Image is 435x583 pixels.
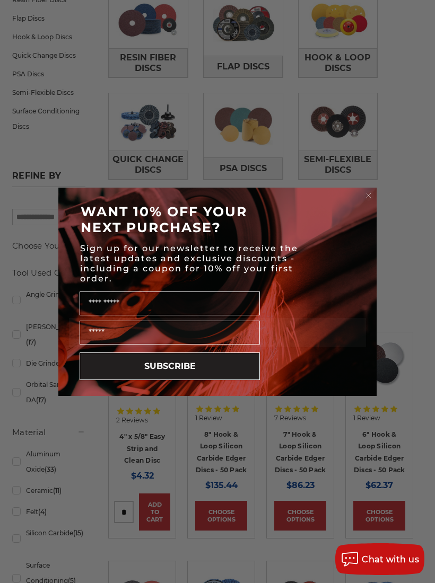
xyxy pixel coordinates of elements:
[80,243,298,284] span: Sign up for our newsletter to receive the latest updates and exclusive discounts - including a co...
[80,321,260,344] input: Email
[362,554,419,564] span: Chat with us
[81,204,247,235] span: WANT 10% OFF YOUR NEXT PURCHASE?
[363,190,374,201] button: Close dialog
[335,543,424,575] button: Chat with us
[80,352,260,380] button: SUBSCRIBE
